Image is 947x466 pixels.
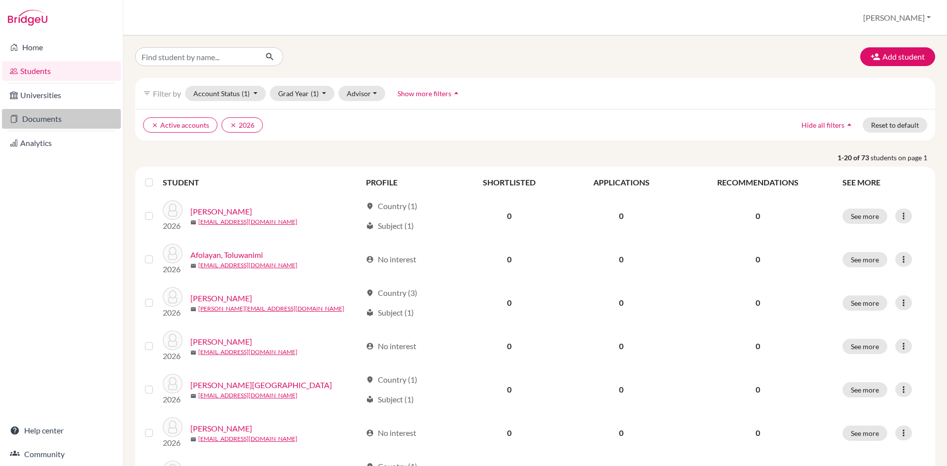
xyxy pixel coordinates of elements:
[190,350,196,356] span: mail
[793,117,863,133] button: Hide all filtersarrow_drop_up
[685,427,831,439] p: 0
[842,339,887,354] button: See more
[366,289,374,297] span: location_on
[564,411,679,455] td: 0
[190,379,332,391] a: [PERSON_NAME][GEOGRAPHIC_DATA]
[338,86,385,101] button: Advisor
[311,89,319,98] span: (1)
[842,209,887,224] button: See more
[398,89,451,98] span: Show more filters
[366,287,417,299] div: Country (3)
[163,417,182,437] img: Apte, Aanya
[842,295,887,311] button: See more
[860,47,935,66] button: Add student
[366,307,414,319] div: Subject (1)
[2,61,121,81] a: Students
[366,342,374,350] span: account_circle
[163,330,182,350] img: Amess, Isabel
[837,171,931,194] th: SEE MORE
[2,37,121,57] a: Home
[859,8,935,27] button: [PERSON_NAME]
[190,436,196,442] span: mail
[455,324,564,368] td: 0
[163,374,182,394] img: Angelova, Victoria
[366,395,374,403] span: local_library
[163,200,182,220] img: Adams, Sophia
[685,384,831,395] p: 0
[163,244,182,263] img: Afolayan, Toluwanimi
[360,171,455,194] th: PROFILE
[838,152,871,163] strong: 1-20 of 73
[685,340,831,352] p: 0
[842,382,887,397] button: See more
[198,304,344,313] a: [PERSON_NAME][EMAIL_ADDRESS][DOMAIN_NAME]
[190,423,252,434] a: [PERSON_NAME]
[221,117,263,133] button: clear2026
[163,220,182,232] p: 2026
[366,429,374,437] span: account_circle
[455,194,564,238] td: 0
[685,210,831,222] p: 0
[564,281,679,324] td: 0
[455,171,564,194] th: SHORTLISTED
[679,171,837,194] th: RECOMMENDATIONS
[685,253,831,265] p: 0
[564,368,679,411] td: 0
[2,444,121,464] a: Community
[153,89,181,98] span: Filter by
[455,368,564,411] td: 0
[455,281,564,324] td: 0
[564,324,679,368] td: 0
[230,122,237,129] i: clear
[143,89,151,97] i: filter_list
[455,238,564,281] td: 0
[190,249,263,261] a: Afolayan, Toluwanimi
[270,86,335,101] button: Grad Year(1)
[143,117,218,133] button: clearActive accounts
[163,263,182,275] p: 2026
[451,88,461,98] i: arrow_drop_up
[185,86,266,101] button: Account Status(1)
[190,292,252,304] a: [PERSON_NAME]
[366,220,414,232] div: Subject (1)
[190,219,196,225] span: mail
[163,437,182,449] p: 2026
[455,411,564,455] td: 0
[198,217,297,226] a: [EMAIL_ADDRESS][DOMAIN_NAME]
[366,253,416,265] div: No interest
[366,427,416,439] div: No interest
[151,122,158,129] i: clear
[190,393,196,399] span: mail
[366,374,417,386] div: Country (1)
[366,222,374,230] span: local_library
[163,171,360,194] th: STUDENT
[163,394,182,405] p: 2026
[366,376,374,384] span: location_on
[198,261,297,270] a: [EMAIL_ADDRESS][DOMAIN_NAME]
[842,426,887,441] button: See more
[163,287,182,307] img: Albert, Sophie
[163,307,182,319] p: 2026
[842,252,887,267] button: See more
[2,421,121,440] a: Help center
[198,391,297,400] a: [EMAIL_ADDRESS][DOMAIN_NAME]
[190,336,252,348] a: [PERSON_NAME]
[366,255,374,263] span: account_circle
[190,263,196,269] span: mail
[198,434,297,443] a: [EMAIL_ADDRESS][DOMAIN_NAME]
[564,171,679,194] th: APPLICATIONS
[844,120,854,130] i: arrow_drop_up
[801,121,844,129] span: Hide all filters
[163,350,182,362] p: 2026
[871,152,935,163] span: students on page 1
[198,348,297,357] a: [EMAIL_ADDRESS][DOMAIN_NAME]
[863,117,927,133] button: Reset to default
[366,309,374,317] span: local_library
[366,394,414,405] div: Subject (1)
[564,194,679,238] td: 0
[2,85,121,105] a: Universities
[242,89,250,98] span: (1)
[685,297,831,309] p: 0
[190,206,252,217] a: [PERSON_NAME]
[135,47,257,66] input: Find student by name...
